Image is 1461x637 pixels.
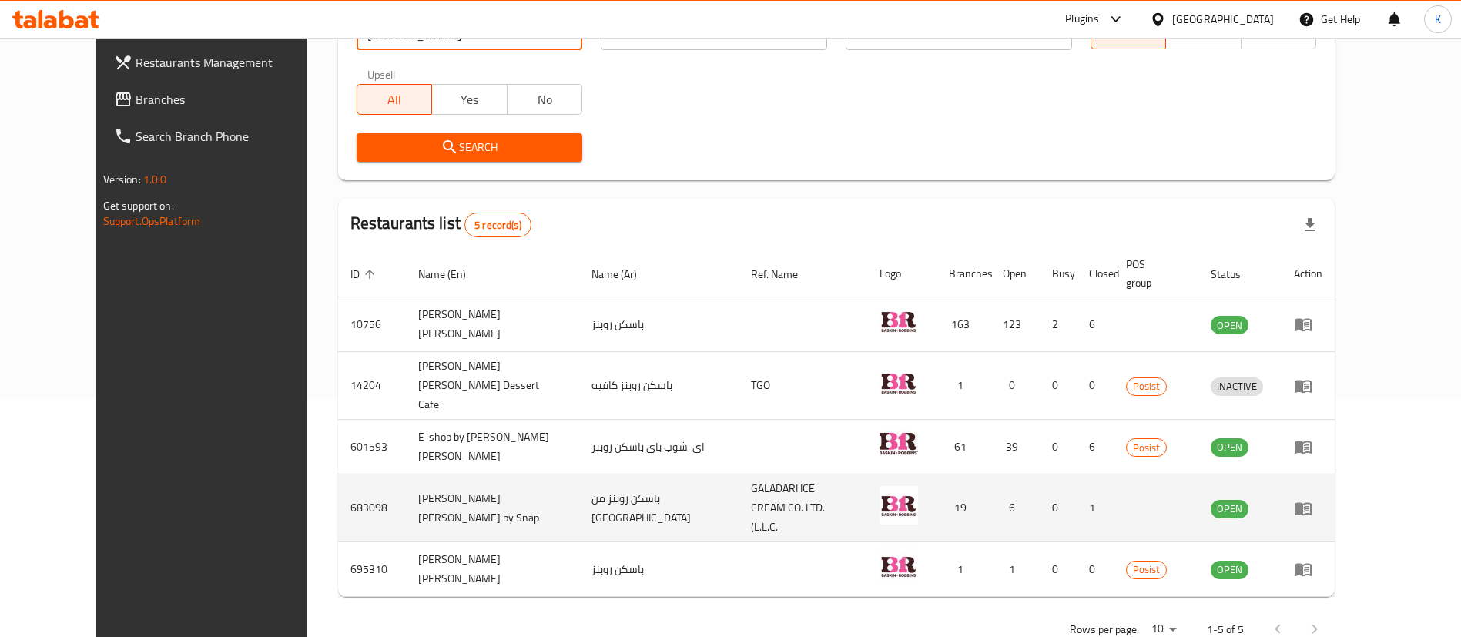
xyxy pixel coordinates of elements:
[1172,11,1274,28] div: [GEOGRAPHIC_DATA]
[338,420,406,474] td: 601593
[1077,352,1114,420] td: 0
[350,212,531,237] h2: Restaurants list
[136,90,327,109] span: Branches
[1211,316,1248,334] div: OPEN
[1211,561,1248,578] span: OPEN
[350,265,380,283] span: ID
[751,265,818,283] span: Ref. Name
[1040,542,1077,597] td: 0
[1435,11,1441,28] span: K
[1282,250,1335,297] th: Action
[102,44,340,81] a: Restaurants Management
[1127,377,1166,395] span: Posist
[591,265,657,283] span: Name (Ar)
[367,69,396,79] label: Upsell
[579,297,739,352] td: باسكن روبنز
[1211,317,1248,334] span: OPEN
[579,352,739,420] td: باسكن روبنز كافيه
[338,352,406,420] td: 14204
[1040,352,1077,420] td: 0
[937,474,990,542] td: 19
[438,89,501,111] span: Yes
[507,84,583,115] button: No
[990,352,1040,420] td: 0
[937,542,990,597] td: 1
[514,89,577,111] span: No
[406,542,580,597] td: [PERSON_NAME] [PERSON_NAME]
[103,196,174,216] span: Get support on:
[880,486,918,525] img: Baskin Robbins by Snap
[338,474,406,542] td: 683098
[1097,23,1161,45] span: All
[990,420,1040,474] td: 39
[136,127,327,146] span: Search Branch Phone
[1211,500,1248,518] span: OPEN
[102,118,340,155] a: Search Branch Phone
[1211,438,1248,456] span: OPEN
[880,364,918,402] img: Baskin Robbins Dessert Cafe
[1211,377,1263,396] div: INACTIVE
[338,250,1335,597] table: enhanced table
[1294,438,1322,456] div: Menu
[1292,206,1329,243] div: Export file
[143,169,167,189] span: 1.0.0
[579,474,739,542] td: باسكن روبنز من [GEOGRAPHIC_DATA]
[1211,265,1261,283] span: Status
[880,424,918,463] img: E-shop by Baskin Robbins
[1040,250,1077,297] th: Busy
[103,211,201,231] a: Support.OpsPlatform
[1211,377,1263,395] span: INACTIVE
[880,547,918,585] img: Baskin Robbins
[937,352,990,420] td: 1
[937,250,990,297] th: Branches
[990,474,1040,542] td: 6
[1077,474,1114,542] td: 1
[1077,542,1114,597] td: 0
[937,420,990,474] td: 61
[867,250,937,297] th: Logo
[1294,377,1322,395] div: Menu
[418,265,486,283] span: Name (En)
[1127,561,1166,578] span: Posist
[739,352,867,420] td: TGO
[338,542,406,597] td: 695310
[1248,23,1311,45] span: TMP
[357,84,433,115] button: All
[364,89,427,111] span: All
[1040,420,1077,474] td: 0
[880,302,918,340] img: Baskin Robbins
[1040,474,1077,542] td: 0
[990,297,1040,352] td: 123
[1294,315,1322,334] div: Menu
[1294,499,1322,518] div: Menu
[136,53,327,72] span: Restaurants Management
[1077,420,1114,474] td: 6
[357,133,583,162] button: Search
[103,169,141,189] span: Version:
[579,420,739,474] td: اي-شوب باي باسكن روبنز
[1077,250,1114,297] th: Closed
[937,297,990,352] td: 163
[1294,560,1322,578] div: Menu
[1211,438,1248,457] div: OPEN
[1077,297,1114,352] td: 6
[1040,297,1077,352] td: 2
[406,352,580,420] td: [PERSON_NAME] [PERSON_NAME] Dessert Cafe
[406,474,580,542] td: [PERSON_NAME] [PERSON_NAME] by Snap
[369,138,571,157] span: Search
[1127,439,1166,457] span: Posist
[465,218,531,233] span: 5 record(s)
[990,250,1040,297] th: Open
[406,420,580,474] td: E-shop by [PERSON_NAME] [PERSON_NAME]
[579,542,739,597] td: باسكن روبنز
[1126,255,1181,292] span: POS group
[102,81,340,118] a: Branches
[739,474,867,542] td: GALADARI ICE CREAM CO. LTD. (L.L.C.
[464,213,531,237] div: Total records count
[1065,10,1099,28] div: Plugins
[990,542,1040,597] td: 1
[406,297,580,352] td: [PERSON_NAME] [PERSON_NAME]
[1172,23,1235,45] span: TGO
